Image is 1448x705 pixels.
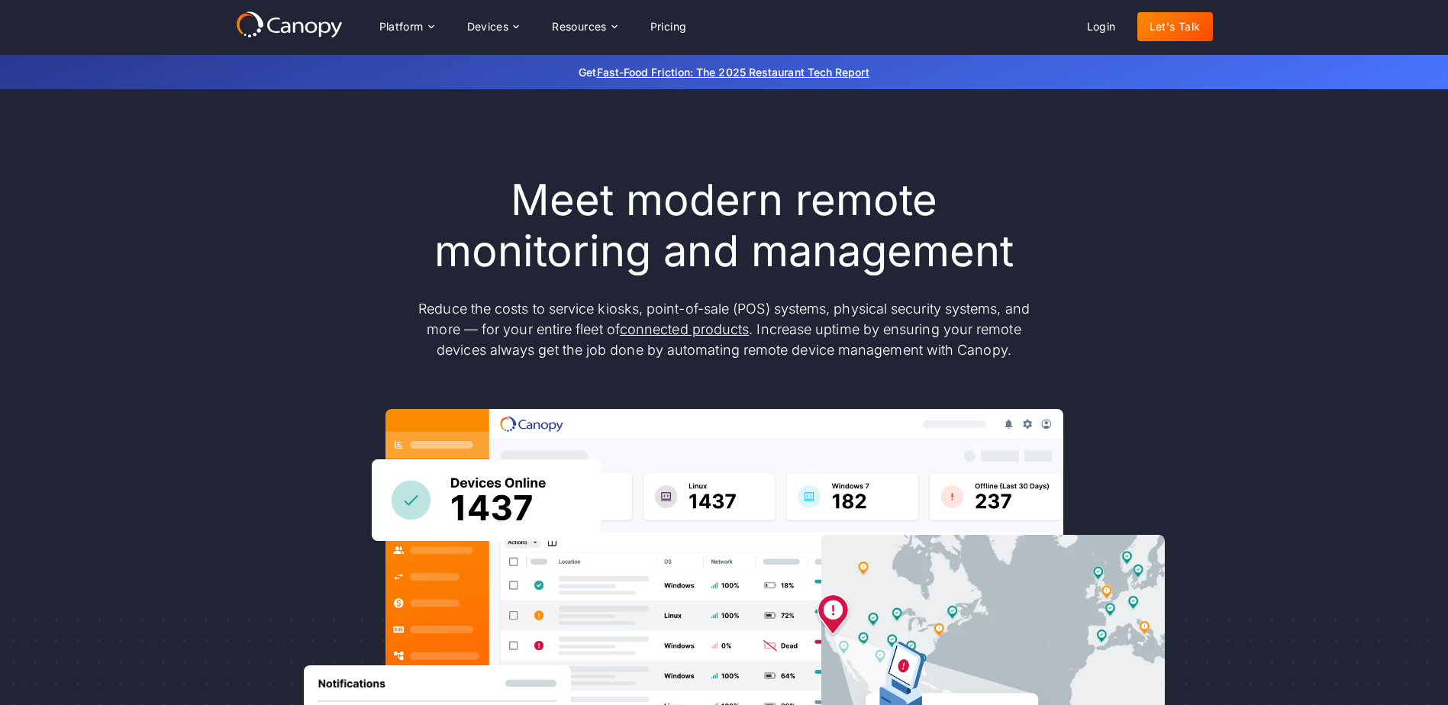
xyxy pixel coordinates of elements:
div: Resources [552,21,607,32]
div: Platform [379,21,424,32]
a: Let's Talk [1137,12,1213,41]
a: connected products [620,321,749,337]
h1: Meet modern remote monitoring and management [404,175,1045,277]
a: Fast-Food Friction: The 2025 Restaurant Tech Report [597,66,869,79]
div: Devices [467,21,509,32]
div: Resources [540,11,628,42]
a: Login [1075,12,1128,41]
a: Pricing [638,12,699,41]
img: Canopy sees how many devices are online [372,459,601,541]
p: Reduce the costs to service kiosks, point-of-sale (POS) systems, physical security systems, and m... [404,298,1045,360]
div: Devices [455,11,531,42]
p: Get [350,64,1098,80]
div: Platform [367,11,446,42]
